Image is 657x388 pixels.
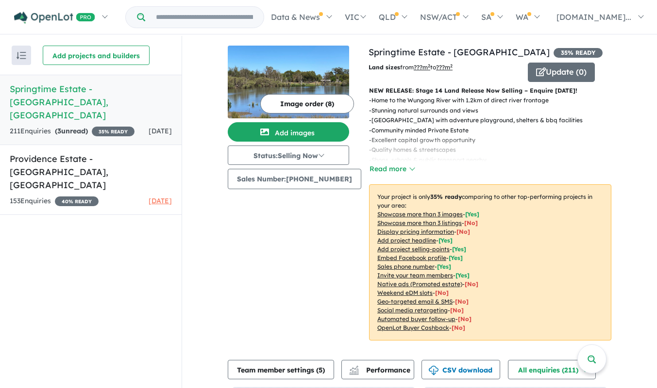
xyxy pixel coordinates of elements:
div: 211 Enquir ies [10,126,135,137]
span: to [430,64,453,71]
button: Status:Selling Now [228,145,349,165]
span: [ Yes ] [455,272,470,279]
p: - Community minded Private Estate [369,126,619,135]
span: 35 % READY [92,127,135,136]
p: from [369,63,521,72]
img: Openlot PRO Logo White [14,12,95,24]
u: Showcase more than 3 listings [377,219,462,226]
img: download icon [429,366,438,375]
span: [DOMAIN_NAME]... [556,12,631,22]
u: Geo-targeted email & SMS [377,298,453,305]
p: Your project is only comparing to other top-performing projects in your area: - - - - - - - - - -... [369,184,611,340]
u: ???m [436,64,453,71]
u: Embed Facebook profile [377,254,446,261]
p: - Home to the Wungong River with 1.2km of direct river frontage [369,96,619,105]
h5: Providence Estate - [GEOGRAPHIC_DATA] , [GEOGRAPHIC_DATA] [10,152,172,192]
span: [ Yes ] [465,210,479,218]
u: Add project headline [377,237,436,244]
button: Team member settings (5) [228,360,334,379]
button: Read more [369,163,415,175]
span: [ Yes ] [449,254,463,261]
input: Try estate name, suburb, builder or developer [147,7,262,28]
span: 3 [57,127,61,135]
span: 35 % READY [554,48,603,58]
span: [DATE] [149,196,172,205]
span: [ Yes ] [437,263,451,270]
button: Add projects and builders [43,46,150,65]
span: [ Yes ] [452,245,466,253]
div: 153 Enquir ies [10,195,99,207]
span: Performance [351,366,410,374]
button: Performance [341,360,414,379]
b: Land sizes [369,64,400,71]
h5: Springtime Estate - [GEOGRAPHIC_DATA] , [GEOGRAPHIC_DATA] [10,82,172,122]
span: [No] [452,324,465,331]
a: Springtime Estate - [GEOGRAPHIC_DATA] [369,47,550,58]
u: Showcase more than 3 images [377,210,463,218]
u: Display pricing information [377,228,454,235]
span: [ No ] [464,219,478,226]
p: - Excellent capital growth opportunity [369,135,619,145]
span: [No] [465,280,478,288]
span: [No] [435,289,449,296]
b: 35 % ready [430,193,462,200]
u: Sales phone number [377,263,435,270]
button: Sales Number:[PHONE_NUMBER] [228,169,361,189]
u: Social media retargeting [377,307,448,314]
span: 5 [319,366,322,374]
button: Add images [228,122,349,142]
span: [No] [458,315,472,323]
span: [DATE] [149,127,172,135]
p: - Quality homes & streetscapes [369,145,619,155]
button: Image order (8) [260,94,354,113]
u: OpenLot Buyer Cashback [377,324,449,331]
p: - [GEOGRAPHIC_DATA] with adventure playground, shelters & bbq facilities [369,115,619,125]
button: CSV download [421,360,500,379]
u: ??? m [414,64,430,71]
u: Native ads (Promoted estate) [377,280,462,288]
sup: 2 [450,63,453,68]
img: line-chart.svg [350,366,358,371]
button: Update (0) [528,63,595,82]
img: sort.svg [17,52,26,59]
u: Invite your team members [377,272,453,279]
span: 40 % READY [55,196,99,206]
u: Add project selling-points [377,245,450,253]
span: [ Yes ] [438,237,453,244]
span: [ No ] [456,228,470,235]
p: - Shops, schools & public transport nearby [369,155,619,165]
u: Automated buyer follow-up [377,315,455,323]
img: bar-chart.svg [349,369,359,375]
p: - Stunning natural surrounds and views [369,106,619,115]
span: [No] [455,298,469,305]
p: NEW RELEASE: Stage 14 Land Release Now Selling – Enquire [DATE]! [369,86,611,96]
u: Weekend eDM slots [377,289,433,296]
span: [No] [450,307,464,314]
strong: ( unread) [55,127,88,135]
button: All enquiries (211) [508,360,596,379]
img: Springtime Estate - Haynes [228,46,349,118]
sup: 2 [428,63,430,68]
